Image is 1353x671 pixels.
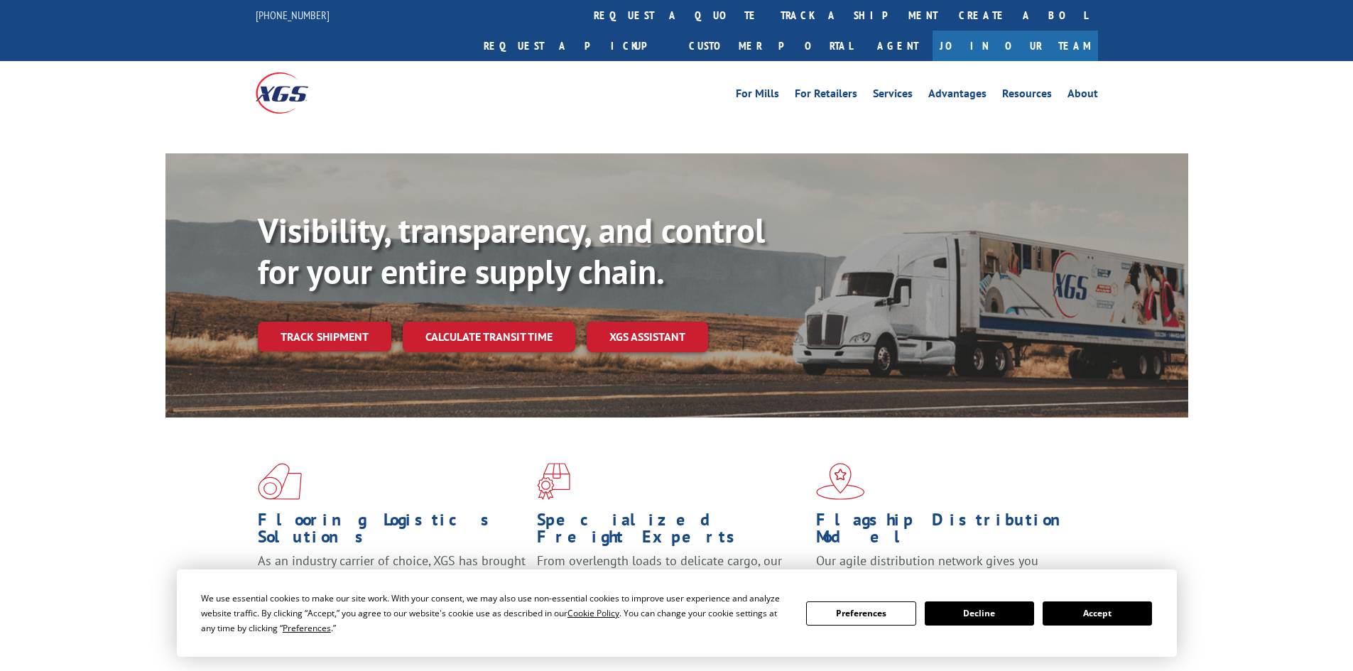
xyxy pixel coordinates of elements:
img: xgs-icon-focused-on-flooring-red [537,463,570,500]
a: Join Our Team [933,31,1098,61]
a: Calculate transit time [403,322,575,352]
div: We use essential cookies to make our site work. With your consent, we may also use non-essential ... [201,591,789,635]
a: Customer Portal [678,31,863,61]
button: Preferences [806,601,915,626]
a: [PHONE_NUMBER] [256,8,330,22]
div: Cookie Consent Prompt [177,569,1177,657]
a: About [1067,88,1098,104]
b: Visibility, transparency, and control for your entire supply chain. [258,208,765,293]
span: As an industry carrier of choice, XGS has brought innovation and dedication to flooring logistics... [258,552,526,603]
button: Accept [1043,601,1152,626]
span: Cookie Policy [567,607,619,619]
a: XGS ASSISTANT [587,322,708,352]
img: xgs-icon-total-supply-chain-intelligence-red [258,463,302,500]
a: Services [873,88,913,104]
span: Our agile distribution network gives you nationwide inventory management on demand. [816,552,1077,586]
a: Request a pickup [473,31,678,61]
a: Advantages [928,88,987,104]
a: Agent [863,31,933,61]
h1: Flagship Distribution Model [816,511,1085,552]
p: From overlength loads to delicate cargo, our experienced staff knows the best way to move your fr... [537,552,805,616]
a: Resources [1002,88,1052,104]
img: xgs-icon-flagship-distribution-model-red [816,463,865,500]
h1: Flooring Logistics Solutions [258,511,526,552]
h1: Specialized Freight Experts [537,511,805,552]
a: Track shipment [258,322,391,351]
button: Decline [925,601,1034,626]
span: Preferences [283,622,331,634]
a: For Mills [736,88,779,104]
a: For Retailers [795,88,857,104]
